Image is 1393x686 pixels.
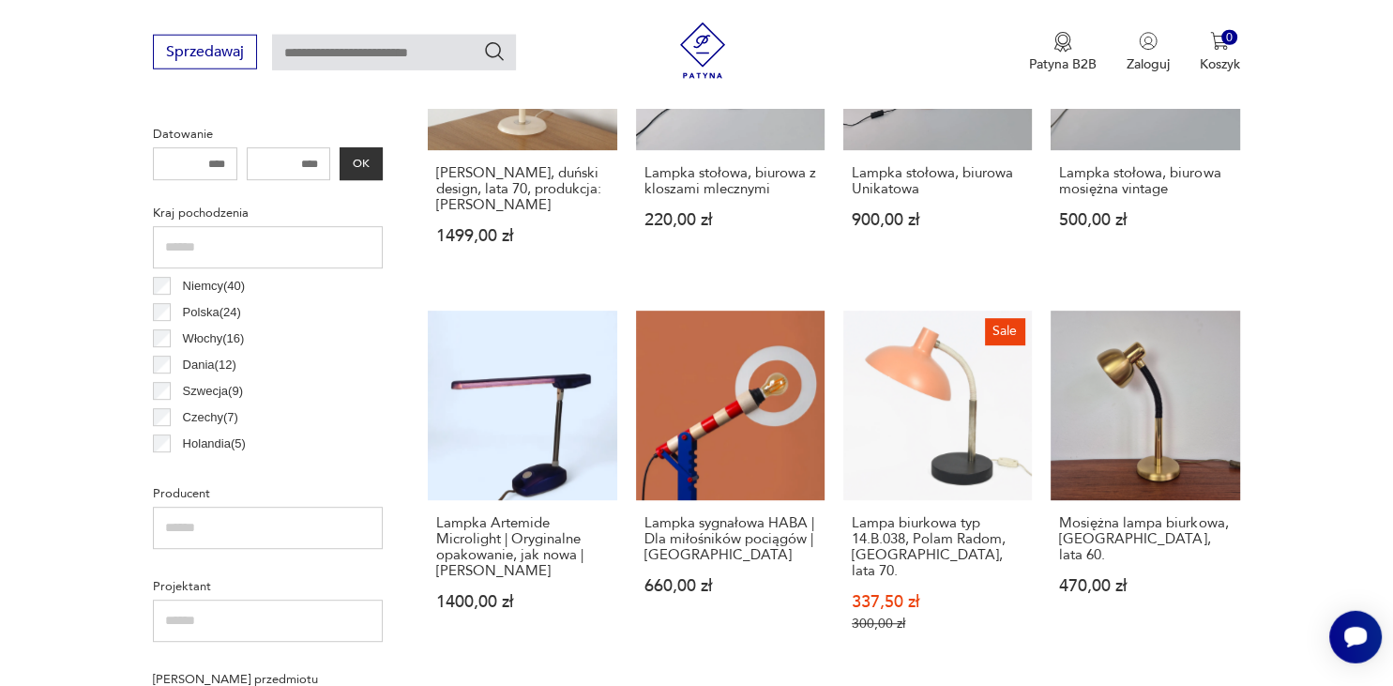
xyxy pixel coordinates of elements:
[674,23,731,79] img: Patyna - sklep z meblami i dekoracjami vintage
[644,515,816,563] h3: Lampka sygnałowa HABA | Dla miłośników pociągów | [GEOGRAPHIC_DATA]
[1059,578,1231,594] p: 470,00 zł
[183,302,241,323] p: Polska ( 24 )
[483,40,506,63] button: Szukaj
[436,228,608,244] p: 1499,00 zł
[1059,515,1231,563] h3: Mosiężna lampa biurkowa, [GEOGRAPHIC_DATA], lata 60.
[644,578,816,594] p: 660,00 zł
[153,124,383,145] p: Datowanie
[1200,32,1240,73] button: 0Koszyk
[153,35,257,69] button: Sprzedawaj
[428,311,616,667] a: Lampka Artemide Microlight | Oryginalne opakowanie, jak nowa | Ernesto GismondiLampka Artemide Mi...
[340,147,383,180] button: OK
[1059,165,1231,197] h3: Lampka stołowa, biurowa mosiężna vintage
[852,212,1023,228] p: 900,00 zł
[153,203,383,223] p: Kraj pochodzenia
[1200,55,1240,73] p: Koszyk
[852,515,1023,579] h3: Lampa biurkowa typ 14.B.038, Polam Radom, [GEOGRAPHIC_DATA], lata 70.
[436,165,608,213] h3: [PERSON_NAME], duński design, lata 70, produkcja: [PERSON_NAME]
[1221,30,1237,46] div: 0
[436,515,608,579] h3: Lampka Artemide Microlight | Oryginalne opakowanie, jak nowa | [PERSON_NAME]
[183,276,246,297] p: Niemcy ( 40 )
[852,616,1023,632] p: 300,00 zł
[1059,212,1231,228] p: 500,00 zł
[1139,32,1158,51] img: Ikonka użytkownika
[1127,55,1170,73] p: Zaloguj
[153,483,383,504] p: Producent
[153,47,257,60] a: Sprzedawaj
[183,407,238,428] p: Czechy ( 7 )
[1029,55,1097,73] p: Patyna B2B
[153,576,383,597] p: Projektant
[1053,32,1072,53] img: Ikona medalu
[1329,611,1382,663] iframe: Smartsupp widget button
[852,165,1023,197] h3: Lampka stołowa, biurowa Unikatowa
[843,311,1032,667] a: SaleLampa biurkowa typ 14.B.038, Polam Radom, Polska, lata 70.Lampa biurkowa typ 14.B.038, Polam ...
[183,434,246,454] p: Holandia ( 5 )
[436,594,608,610] p: 1400,00 zł
[183,328,245,349] p: Włochy ( 16 )
[852,594,1023,610] p: 337,50 zł
[636,311,825,667] a: Lampka sygnałowa HABA | Dla miłośników pociągów | Styl MemphisLampka sygnałowa HABA | Dla miłośni...
[644,212,816,228] p: 220,00 zł
[1029,32,1097,73] button: Patyna B2B
[1210,32,1229,51] img: Ikona koszyka
[183,381,243,402] p: Szwecja ( 9 )
[1029,32,1097,73] a: Ikona medaluPatyna B2B
[183,355,236,375] p: Dania ( 12 )
[1051,311,1239,667] a: Mosiężna lampa biurkowa, Niemcy, lata 60.Mosiężna lampa biurkowa, [GEOGRAPHIC_DATA], lata 60.470,...
[644,165,816,197] h3: Lampka stołowa, biurowa z kloszami mlecznymi
[1127,32,1170,73] button: Zaloguj
[183,460,325,480] p: [GEOGRAPHIC_DATA] ( 4 )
